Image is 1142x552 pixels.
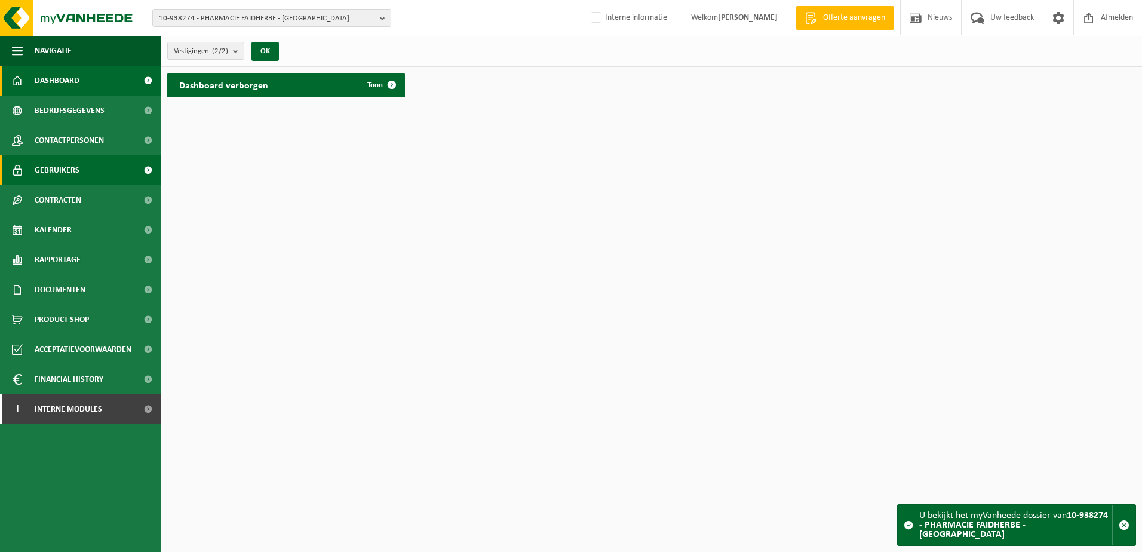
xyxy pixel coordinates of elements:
[718,13,778,22] strong: [PERSON_NAME]
[35,66,79,96] span: Dashboard
[167,73,280,96] h2: Dashboard verborgen
[358,73,404,97] a: Toon
[35,155,79,185] span: Gebruikers
[35,364,103,394] span: Financial History
[152,9,391,27] button: 10-938274 - PHARMACIE FAIDHERBE - [GEOGRAPHIC_DATA]
[796,6,894,30] a: Offerte aanvragen
[588,9,667,27] label: Interne informatie
[820,12,888,24] span: Offerte aanvragen
[35,275,85,305] span: Documenten
[174,42,228,60] span: Vestigingen
[159,10,375,27] span: 10-938274 - PHARMACIE FAIDHERBE - [GEOGRAPHIC_DATA]
[35,305,89,335] span: Product Shop
[35,215,72,245] span: Kalender
[35,335,131,364] span: Acceptatievoorwaarden
[167,42,244,60] button: Vestigingen(2/2)
[35,36,72,66] span: Navigatie
[12,394,23,424] span: I
[35,245,81,275] span: Rapportage
[251,42,279,61] button: OK
[35,96,105,125] span: Bedrijfsgegevens
[35,185,81,215] span: Contracten
[35,394,102,424] span: Interne modules
[919,505,1112,545] div: U bekijkt het myVanheede dossier van
[212,47,228,55] count: (2/2)
[919,511,1108,539] strong: 10-938274 - PHARMACIE FAIDHERBE - [GEOGRAPHIC_DATA]
[367,81,383,89] span: Toon
[35,125,104,155] span: Contactpersonen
